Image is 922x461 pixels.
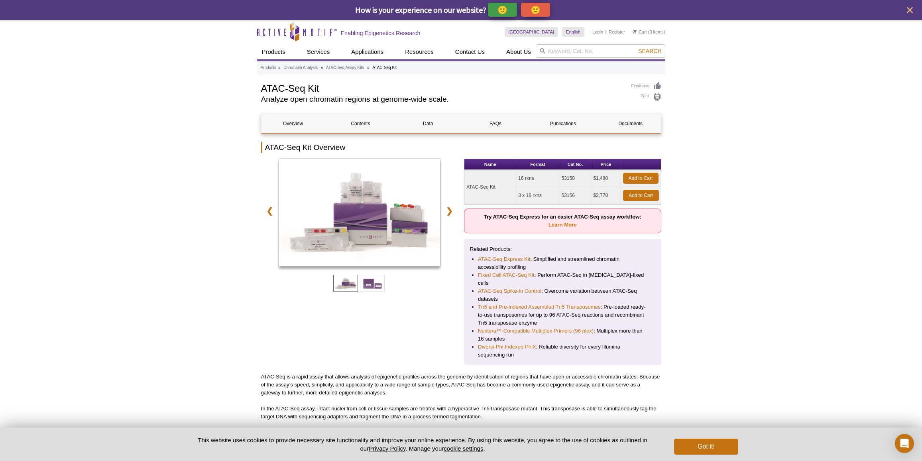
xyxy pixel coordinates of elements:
a: ATAC-Seq Kit [279,159,440,269]
li: » [321,65,323,70]
li: : Overcome variation between ATAC-Seq datasets [478,287,647,303]
li: » [278,65,281,70]
li: : Perform ATAC-Seq in [MEDICAL_DATA]-fixed cells [478,271,647,287]
h2: Analyze open chromatin regions at genome-wide scale. [261,96,623,103]
td: $1,480 [591,170,621,187]
a: ❯ [441,202,458,220]
span: Search [638,48,661,54]
th: Name [464,159,516,170]
a: Feedback [631,82,661,91]
td: $3,770 [591,187,621,204]
a: ATAC-Seq Spike-In Control [478,287,541,295]
p: 🙁 [531,5,541,15]
a: Tn5 and Pre-indexed Assembled Tn5 Transposomes [478,303,601,311]
a: Diversi-Phi Indexed PhiX [478,343,536,351]
button: Search [636,47,664,55]
span: How is your experience on our website? [355,5,486,15]
a: Products [261,64,276,71]
li: : Pre-loaded ready-to-use transposomes for up to 96 ATAC-Seq reactions and recombinant Tn5 transp... [478,303,647,327]
a: [GEOGRAPHIC_DATA] [505,27,558,37]
a: Nextera™-Compatible Multiplex Primers (96 plex) [478,327,594,335]
td: 3 x 16 rxns [516,187,559,204]
p: ATAC-Seq is a rapid assay that allows analysis of epigenetic profiles across the genome by identi... [261,373,661,397]
td: ATAC-Seq Kit [464,170,516,204]
a: Applications [346,44,388,59]
p: 🙂 [497,5,507,15]
button: Got it! [674,439,738,455]
a: Print [631,93,661,101]
th: Price [591,159,621,170]
li: | [605,27,607,37]
li: (0 items) [633,27,665,37]
a: About Us [501,44,536,59]
img: ATAC-Seq Kit [279,159,440,266]
a: Data [396,114,460,133]
li: : Multiplex more than 16 samples [478,327,647,343]
li: : Reliable diversity for every Illumina sequencing run [478,343,647,359]
li: : Simplified and streamlined chromatin accessibility profiling [478,255,647,271]
li: ATAC-Seq Kit [372,65,397,70]
h1: ATAC-Seq Kit [261,82,623,94]
strong: Try ATAC-Seq Express for an easier ATAC-Seq assay workflow: [484,214,641,228]
a: Login [592,29,603,35]
a: Overview [261,114,325,133]
th: Cat No. [559,159,591,170]
a: Add to Cart [623,190,659,201]
td: 53156 [559,187,591,204]
h2: Enabling Epigenetics Research [341,30,421,37]
li: » [367,65,370,70]
td: 16 rxns [516,170,559,187]
p: In the ATAC-Seq assay, intact nuclei from cell or tissue samples are treated with a hyperactive T... [261,405,661,421]
img: Your Cart [633,30,637,33]
a: ATAC-Seq Express Kit [478,255,530,263]
div: Open Intercom Messenger [895,434,914,453]
a: Contents [329,114,392,133]
a: Privacy Policy [369,445,405,452]
input: Keyword, Cat. No. [536,44,665,58]
button: cookie settings [444,445,483,452]
a: Add to Cart [623,173,659,184]
td: 53150 [559,170,591,187]
a: Learn More [548,222,577,228]
a: FAQs [464,114,527,133]
a: Products [257,44,290,59]
a: Contact Us [450,44,490,59]
p: This website uses cookies to provide necessary site functionality and improve your online experie... [184,436,661,453]
a: Fixed Cell ATAC-Seq Kit [478,271,535,279]
a: Services [302,44,335,59]
a: Register [609,29,625,35]
a: English [562,27,584,37]
a: Chromatin Analysis [283,64,318,71]
a: Publications [531,114,595,133]
a: Documents [599,114,662,133]
th: Format [516,159,559,170]
a: Cart [633,29,647,35]
a: ATAC-Seq Assay Kits [326,64,364,71]
p: Related Products: [470,245,655,253]
button: close [905,5,915,15]
a: ❮ [261,202,278,220]
h2: ATAC-Seq Kit Overview [261,142,661,153]
a: Resources [400,44,438,59]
